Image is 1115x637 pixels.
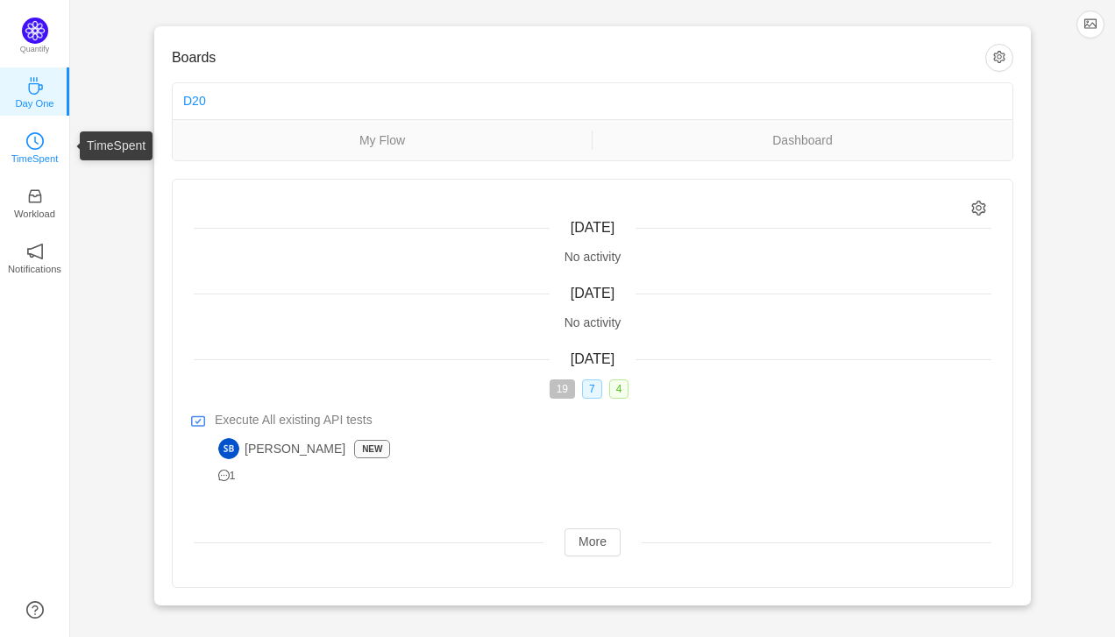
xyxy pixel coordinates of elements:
span: [DATE] [571,351,614,366]
a: My Flow [173,131,592,150]
p: Day One [15,96,53,111]
button: icon: setting [985,44,1013,72]
span: 7 [582,379,602,399]
h3: Boards [172,49,985,67]
img: Quantify [22,18,48,44]
a: icon: coffeeDay One [26,82,44,100]
i: icon: clock-circle [26,132,44,150]
a: D20 [183,94,206,108]
p: Workload [14,206,55,222]
a: icon: question-circle [26,601,44,619]
span: [DATE] [571,220,614,235]
button: More [565,528,621,556]
a: icon: notificationNotifications [26,248,44,265]
i: icon: inbox [26,188,44,205]
span: 19 [550,379,575,399]
p: Notifications [8,261,61,277]
div: No activity [194,248,991,266]
img: SB [218,438,239,459]
span: 4 [609,379,629,399]
i: icon: message [218,470,230,481]
span: Execute All existing API tests [215,411,373,429]
p: Quantify [20,44,50,56]
a: icon: inboxWorkload [26,193,44,210]
span: [DATE] [571,286,614,301]
i: icon: notification [26,243,44,260]
button: icon: picture [1076,11,1104,39]
i: icon: coffee [26,77,44,95]
span: 1 [218,470,236,482]
div: No activity [194,314,991,332]
p: TimeSpent [11,151,59,166]
i: icon: setting [971,201,986,216]
span: [PERSON_NAME] [218,438,345,459]
a: Execute All existing API tests [215,411,991,429]
a: Dashboard [593,131,1012,150]
p: New [355,441,389,457]
a: icon: clock-circleTimeSpent [26,138,44,155]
